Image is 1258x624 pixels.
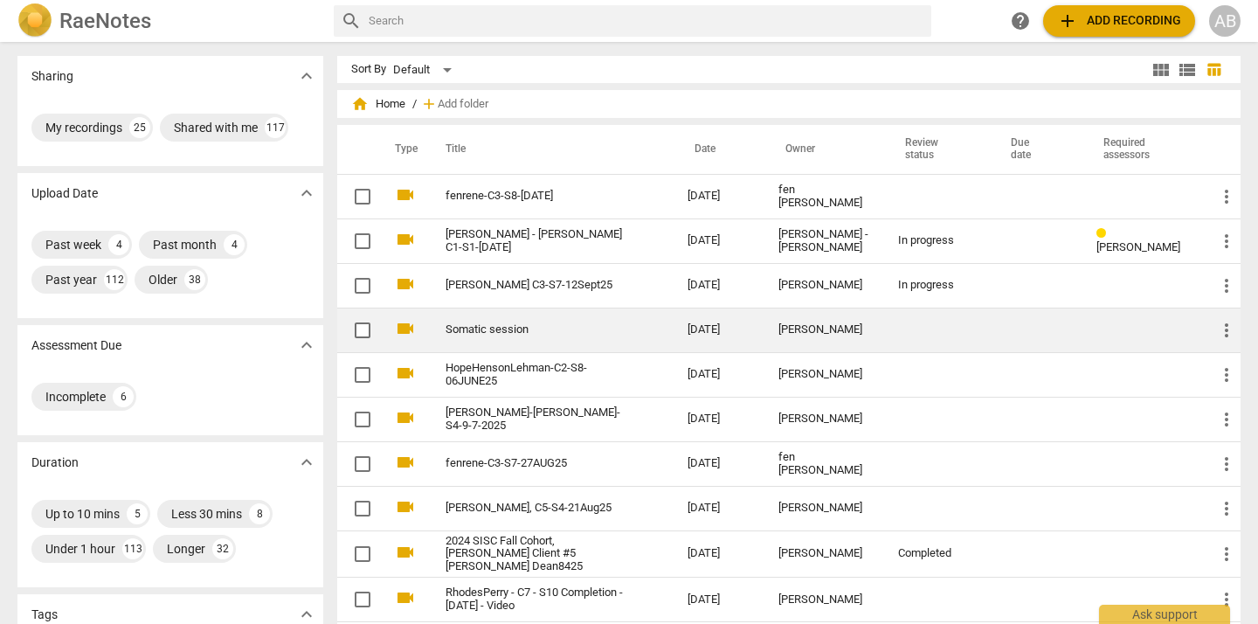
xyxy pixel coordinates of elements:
[294,449,320,475] button: Show more
[395,229,416,250] span: videocam
[438,98,488,111] span: Add folder
[446,228,625,254] a: [PERSON_NAME] - [PERSON_NAME] C1-S1-[DATE]
[1216,320,1237,341] span: more_vert
[778,228,870,254] div: [PERSON_NAME] - [PERSON_NAME]
[1177,59,1198,80] span: view_list
[31,454,79,472] p: Duration
[395,496,416,517] span: videocam
[446,323,625,336] a: Somatic session
[1200,57,1227,83] button: Table view
[990,125,1082,174] th: Due date
[395,542,416,563] span: videocam
[446,586,625,613] a: RhodesPerry - C7 - S10 Completion - [DATE] - Video
[296,452,317,473] span: expand_more
[674,125,764,174] th: Date
[446,535,625,574] a: 2024 SISC Fall Cohort, [PERSON_NAME] Client #5 [PERSON_NAME] Dean8425
[17,3,320,38] a: LogoRaeNotes
[1216,364,1237,385] span: more_vert
[1216,186,1237,207] span: more_vert
[45,540,115,558] div: Under 1 hour
[446,457,625,470] a: fenrene-C3-S7-27AUG25
[674,397,764,441] td: [DATE]
[351,95,369,113] span: home
[674,308,764,352] td: [DATE]
[395,452,416,473] span: videocam
[184,269,205,290] div: 38
[45,119,122,136] div: My recordings
[171,505,242,523] div: Less 30 mins
[674,530,764,578] td: [DATE]
[1206,61,1222,78] span: table_chart
[395,363,416,384] span: videocam
[296,335,317,356] span: expand_more
[351,63,386,76] div: Sort By
[420,95,438,113] span: add
[108,234,129,255] div: 4
[1209,5,1241,37] button: AB
[778,451,870,477] div: fen [PERSON_NAME]
[1216,589,1237,610] span: more_vert
[395,318,416,339] span: videocam
[104,269,125,290] div: 112
[31,184,98,203] p: Upload Date
[395,274,416,295] span: videocam
[778,279,870,292] div: [PERSON_NAME]
[1096,227,1113,240] span: Review status: in progress
[1216,498,1237,519] span: more_vert
[45,236,101,253] div: Past week
[249,503,270,524] div: 8
[1099,605,1230,624] div: Ask support
[778,413,870,426] div: [PERSON_NAME]
[1043,5,1195,37] button: Upload
[341,10,362,31] span: search
[1082,125,1202,174] th: Required assessors
[153,236,217,253] div: Past month
[17,3,52,38] img: Logo
[674,578,764,622] td: [DATE]
[351,95,405,113] span: Home
[674,486,764,530] td: [DATE]
[31,606,58,624] p: Tags
[778,547,870,560] div: [PERSON_NAME]
[425,125,674,174] th: Title
[1216,275,1237,296] span: more_vert
[174,119,258,136] div: Shared with me
[446,362,625,388] a: HopeHensonLehman-C2-S8-06JUNE25
[764,125,884,174] th: Owner
[59,9,151,33] h2: RaeNotes
[31,336,121,355] p: Assessment Due
[45,505,120,523] div: Up to 10 mins
[265,117,286,138] div: 117
[674,352,764,397] td: [DATE]
[369,7,924,35] input: Search
[446,502,625,515] a: [PERSON_NAME], C5-S4-21Aug25
[1216,544,1237,565] span: more_vert
[778,593,870,607] div: [PERSON_NAME]
[446,279,625,292] a: [PERSON_NAME] C3-S7-12Sept25
[395,407,416,428] span: videocam
[212,538,233,559] div: 32
[674,263,764,308] td: [DATE]
[778,502,870,515] div: [PERSON_NAME]
[224,234,245,255] div: 4
[113,386,134,407] div: 6
[884,125,990,174] th: Review status
[898,234,976,247] div: In progress
[296,183,317,204] span: expand_more
[1148,57,1174,83] button: Tile view
[446,406,625,433] a: [PERSON_NAME]-[PERSON_NAME]-S4-9-7-2025
[1057,10,1078,31] span: add
[31,67,73,86] p: Sharing
[1010,10,1031,31] span: help
[778,184,870,210] div: fen [PERSON_NAME]
[127,503,148,524] div: 5
[393,56,458,84] div: Default
[167,540,205,558] div: Longer
[129,117,150,138] div: 25
[898,279,976,292] div: In progress
[898,547,976,560] div: Completed
[122,538,143,559] div: 113
[1151,59,1172,80] span: view_module
[674,174,764,218] td: [DATE]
